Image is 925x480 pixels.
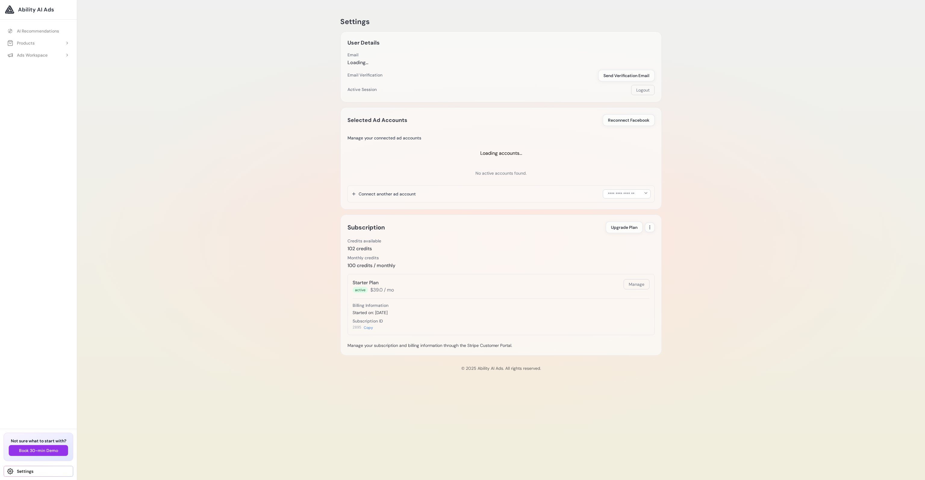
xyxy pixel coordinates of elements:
button: Copy [364,325,373,330]
button: Products [4,38,73,48]
div: 100 credits / monthly [347,262,395,269]
button: Manage [624,279,649,289]
p: Manage your subscription and billing information through the Stripe Customer Portal. [347,342,655,348]
a: AI Recommendations [4,26,73,36]
p: Started on: [DATE] [353,310,649,316]
h4: Billing Information [353,302,649,308]
p: © 2025 Ability AI Ads. All rights reserved. [82,365,920,371]
span: 2895 [353,325,361,330]
div: Monthly credits [347,255,395,261]
span: Send Verification Email [603,73,649,79]
h1: Settings [340,17,662,26]
button: Upgrade Plan [606,222,643,233]
div: Ads Workspace [7,52,48,58]
h3: Starter Plan [353,279,394,286]
div: 102 credits [347,245,381,252]
a: Settings [4,466,73,477]
div: Credits available [347,238,381,244]
span: active [353,287,368,293]
button: Reconnect Facebook [603,114,655,126]
span: Upgrade Plan [611,224,637,230]
a: Ability AI Ads [5,5,72,14]
button: Logout [631,85,655,95]
h2: Subscription [347,223,385,232]
div: Email Verification [347,72,382,78]
div: Active Session [347,86,377,92]
span: Ability AI Ads [18,5,54,14]
span: $39.0 / mo [370,286,394,294]
h3: Not sure what to start with? [9,438,68,444]
div: Loading... [347,59,368,66]
button: Send Verification Email [598,70,655,81]
h2: Selected Ad Accounts [347,116,407,124]
div: Products [7,40,35,46]
div: Email [347,52,368,58]
h4: Subscription ID [353,318,649,324]
h2: User Details [347,39,380,47]
button: Ads Workspace [4,50,73,61]
span: Reconnect Facebook [608,117,649,123]
button: Book 30-min Demo [9,445,68,456]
